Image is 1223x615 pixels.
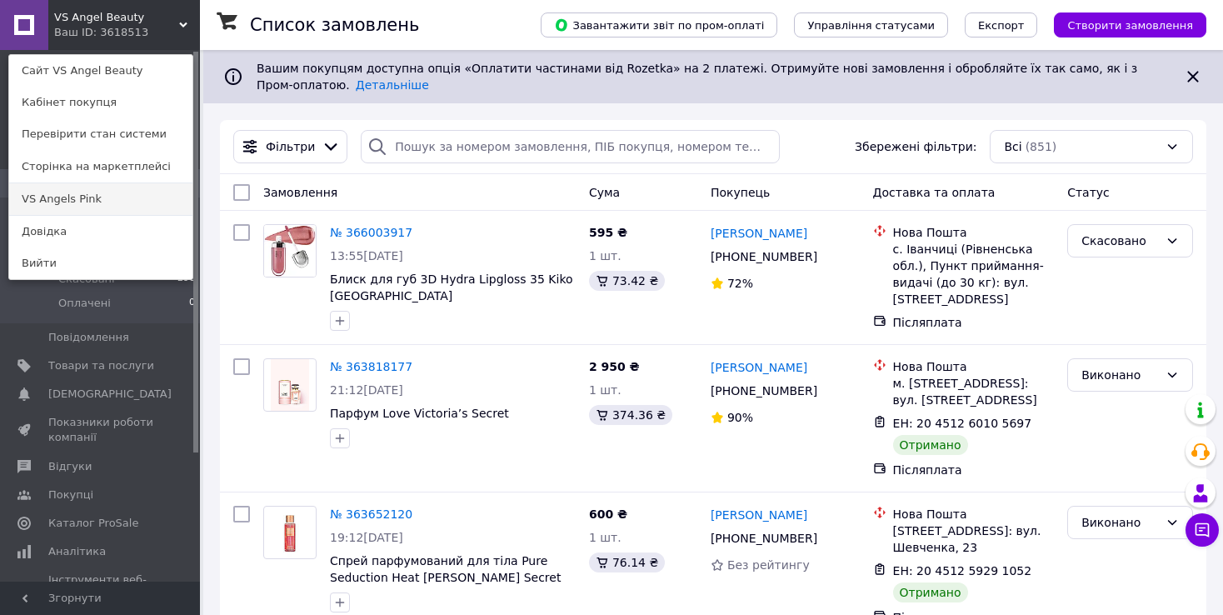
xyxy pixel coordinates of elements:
div: Післяплата [893,314,1055,331]
div: Отримано [893,435,968,455]
span: Статус [1067,186,1110,199]
a: № 363818177 [330,360,412,373]
a: Парфум Love Victoria’s Secret [330,407,509,420]
a: Сторінка на маркетплейсі [9,151,192,182]
img: Фото товару [271,359,310,411]
div: Нова Пошта [893,358,1055,375]
span: 13:55[DATE] [330,249,403,262]
a: [PERSON_NAME] [711,225,807,242]
span: Аналітика [48,544,106,559]
span: Cума [589,186,620,199]
div: [STREET_ADDRESS]: вул. Шевченка, 23 [893,522,1055,556]
a: Довідка [9,216,192,247]
span: Доставка та оплата [873,186,996,199]
a: [PERSON_NAME] [711,359,807,376]
span: Показники роботи компанії [48,415,154,445]
span: 2 950 ₴ [589,360,640,373]
span: Покупець [711,186,770,199]
a: Створити замовлення [1037,17,1206,31]
span: Каталог ProSale [48,516,138,531]
span: Фільтри [266,138,315,155]
img: Фото товару [264,225,316,277]
span: Збережені фільтри: [855,138,976,155]
span: 90% [727,411,753,424]
a: Детальніше [356,78,429,92]
button: Створити замовлення [1054,12,1206,37]
span: Експорт [978,19,1025,32]
a: Фото товару [263,358,317,412]
button: Експорт [965,12,1038,37]
a: Фото товару [263,506,317,559]
span: Без рейтингу [727,558,810,572]
div: Виконано [1081,366,1159,384]
span: Покупці [48,487,93,502]
a: Фото товару [263,224,317,277]
h1: Список замовлень [250,15,419,35]
span: 72% [727,277,753,290]
a: [PERSON_NAME] [711,507,807,523]
span: Завантажити звіт по пром-оплаті [554,17,764,32]
a: Спрей парфумований для тіла Pure Seduction Heat [PERSON_NAME] Secret [330,554,561,584]
span: 595 ₴ [589,226,627,239]
div: 73.42 ₴ [589,271,665,291]
span: VS Angel Beauty [54,10,179,25]
span: Оплачені [58,296,111,311]
div: Ваш ID: 3618513 [54,25,124,40]
span: Всі [1004,138,1021,155]
span: ЕН: 20 4512 6010 5697 [893,417,1032,430]
input: Пошук за номером замовлення, ПІБ покупця, номером телефону, Email, номером накладної [361,130,780,163]
button: Завантажити звіт по пром-оплаті [541,12,777,37]
span: [DEMOGRAPHIC_DATA] [48,387,172,402]
span: 19:12[DATE] [330,531,403,544]
div: Нова Пошта [893,506,1055,522]
a: Кабінет покупця [9,87,192,118]
div: [PHONE_NUMBER] [707,527,821,550]
span: 0 [189,296,195,311]
span: 1 шт. [589,249,621,262]
span: Замовлення [263,186,337,199]
a: Сайт VS Angel Beauty [9,55,192,87]
div: 374.36 ₴ [589,405,672,425]
span: Товари та послуги [48,358,154,373]
div: 76.14 ₴ [589,552,665,572]
a: Вийти [9,247,192,279]
div: Післяплата [893,462,1055,478]
div: Нова Пошта [893,224,1055,241]
span: Інструменти веб-майстра та SEO [48,572,154,602]
div: Скасовано [1081,232,1159,250]
span: ЕН: 20 4512 5929 1052 [893,564,1032,577]
div: м. [STREET_ADDRESS]: вул. [STREET_ADDRESS] [893,375,1055,408]
div: [PHONE_NUMBER] [707,245,821,268]
span: 1 шт. [589,383,621,397]
a: Блиск для губ 3D Hydra Lipgloss 35 Kiko [GEOGRAPHIC_DATA] [330,272,573,302]
span: (851) [1026,140,1057,153]
a: № 366003917 [330,226,412,239]
button: Управління статусами [794,12,948,37]
span: Відгуки [48,459,92,474]
a: Перевірити стан системи [9,118,192,150]
div: [PHONE_NUMBER] [707,379,821,402]
div: Отримано [893,582,968,602]
a: VS Angels Pink [9,183,192,215]
span: 21:12[DATE] [330,383,403,397]
img: Фото товару [271,507,310,558]
a: № 363652120 [330,507,412,521]
span: Управління статусами [807,19,935,32]
div: с. Іванчиці (Рівненська обл.), Пункт приймання-видачі (до 30 кг): вул. [STREET_ADDRESS] [893,241,1055,307]
button: Чат з покупцем [1186,513,1219,547]
div: Виконано [1081,513,1159,532]
span: Вашим покупцям доступна опція «Оплатити частинами від Rozetka» на 2 платежі. Отримуйте нові замов... [257,62,1137,92]
span: 1 шт. [589,531,621,544]
span: Повідомлення [48,330,129,345]
span: 600 ₴ [589,507,627,521]
span: Створити замовлення [1067,19,1193,32]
